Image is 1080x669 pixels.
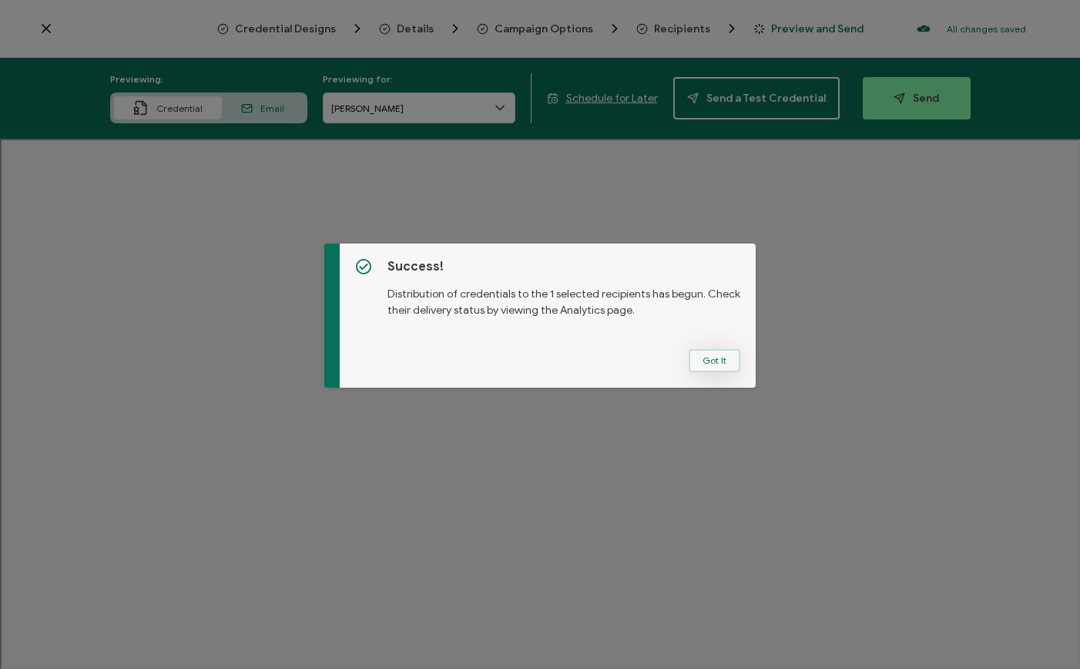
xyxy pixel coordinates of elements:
[1003,595,1080,669] iframe: Chat Widget
[387,259,741,274] h5: Success!
[387,274,741,318] p: Distribution of credentials to the 1 selected recipients has begun. Check their delivery status b...
[689,349,740,372] button: Got It
[324,244,756,388] div: dialog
